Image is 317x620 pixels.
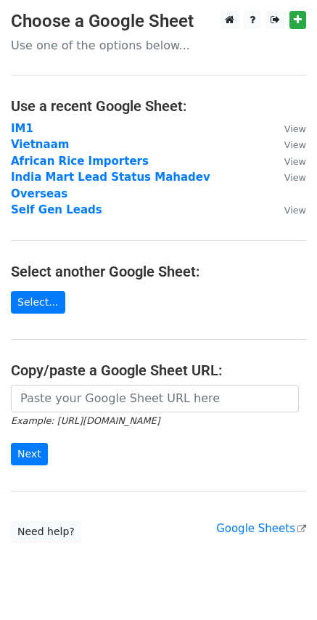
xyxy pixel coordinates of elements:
[11,171,210,200] a: India Mart Lead Status Mahadev Overseas
[11,155,149,168] a: African Rice Importers
[270,171,306,184] a: View
[11,203,102,216] a: Self Gen Leads
[11,38,306,53] p: Use one of the options below...
[11,97,306,115] h4: Use a recent Google Sheet:
[216,522,306,535] a: Google Sheets
[284,139,306,150] small: View
[284,205,306,216] small: View
[11,122,33,135] a: IM1
[270,122,306,135] a: View
[11,11,306,32] h3: Choose a Google Sheet
[284,172,306,183] small: View
[284,123,306,134] small: View
[11,443,48,465] input: Next
[11,385,299,412] input: Paste your Google Sheet URL here
[11,291,65,314] a: Select...
[11,521,81,543] a: Need help?
[284,156,306,167] small: View
[270,203,306,216] a: View
[11,138,69,151] a: Vietnaam
[270,155,306,168] a: View
[11,362,306,379] h4: Copy/paste a Google Sheet URL:
[11,415,160,426] small: Example: [URL][DOMAIN_NAME]
[270,138,306,151] a: View
[11,263,306,280] h4: Select another Google Sheet:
